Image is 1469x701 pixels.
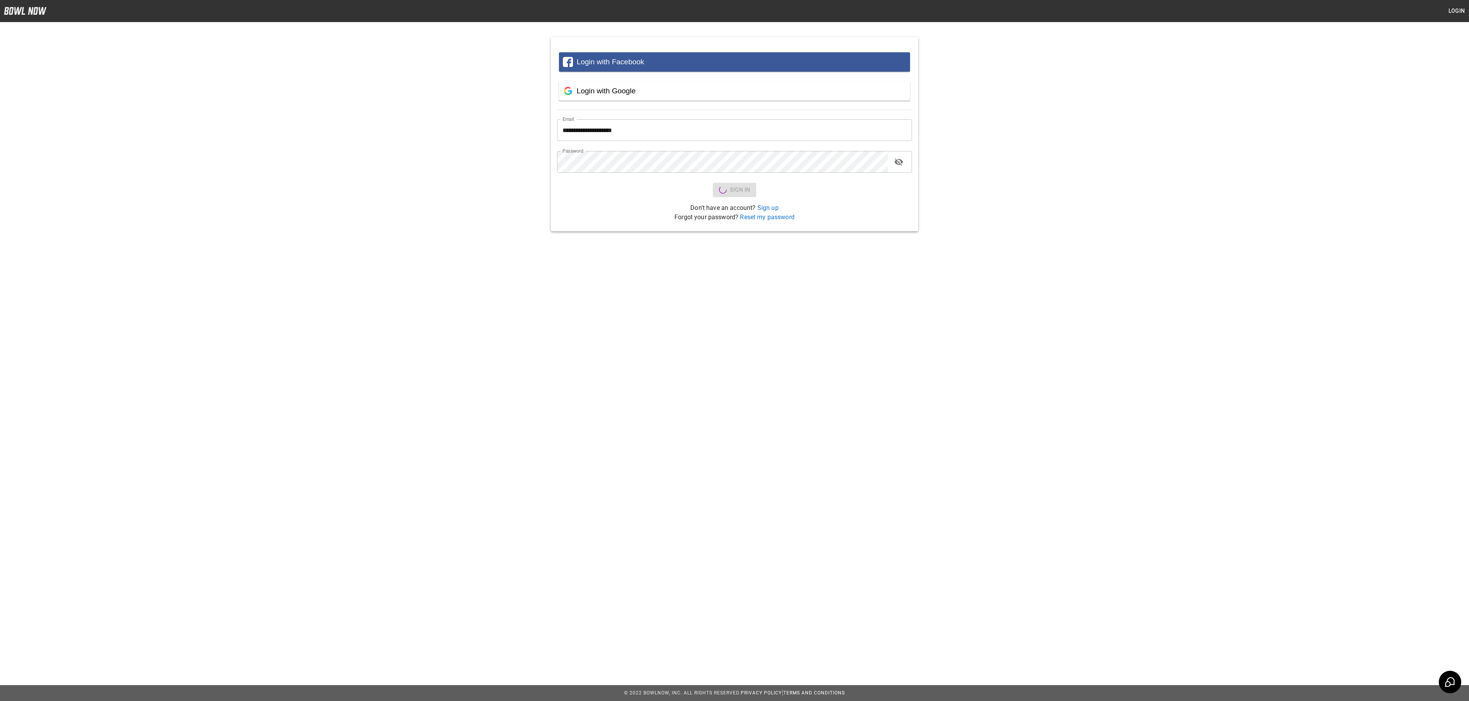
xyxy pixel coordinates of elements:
a: Reset my password [740,213,795,221]
img: logo [4,7,46,15]
span: © 2022 BowlNow, Inc. All Rights Reserved. [624,690,741,696]
button: Login [1444,4,1469,18]
p: Forgot your password? [557,213,912,222]
p: Don't have an account? [557,203,912,213]
button: Login with Facebook [559,52,910,72]
button: Login with Google [559,81,910,101]
a: Sign up [757,204,779,211]
span: Login with Facebook [577,58,644,66]
button: toggle password visibility [891,154,907,170]
span: Login with Google [577,87,636,95]
a: Privacy Policy [741,690,782,696]
a: Terms and Conditions [783,690,845,696]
